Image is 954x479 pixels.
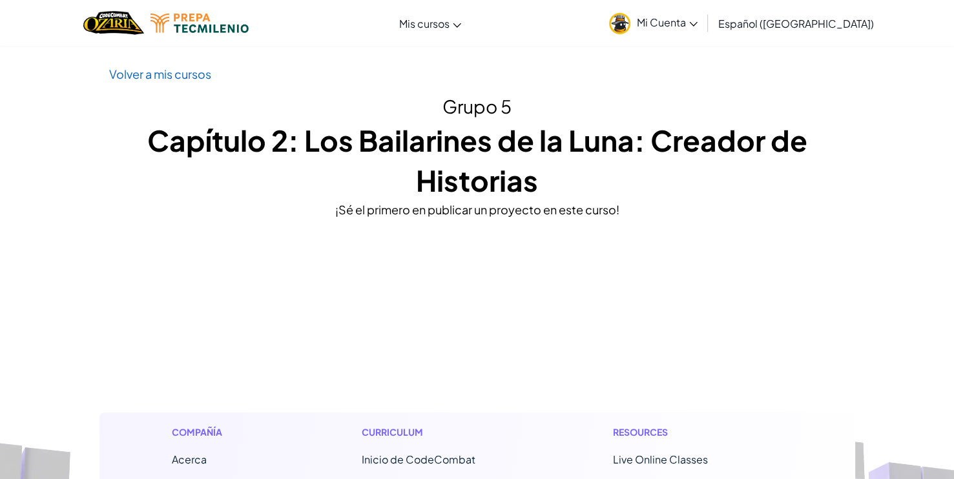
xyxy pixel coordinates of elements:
[109,93,845,120] h2: Grupo 5
[150,14,249,33] img: Tecmilenio logo
[172,453,207,466] a: Acerca
[172,425,280,439] h1: Compañía
[613,453,708,466] a: Live Online Classes
[718,17,874,30] span: Español ([GEOGRAPHIC_DATA])
[109,200,845,219] div: ¡Sé el primero en publicar un proyecto en este curso!
[362,425,532,439] h1: Curriculum
[362,453,475,466] span: Inicio de CodeCombat
[109,120,845,200] h1: Capítulo 2: Los Bailarines de la Luna: Creador de Historias
[712,6,880,41] a: Español ([GEOGRAPHIC_DATA])
[637,15,698,29] span: Mi Cuenta
[609,13,630,34] img: avatar
[109,66,211,81] a: Volver a mis cursos
[393,6,468,41] a: Mis cursos
[83,10,143,36] a: Ozaria by CodeCombat logo
[613,425,783,439] h1: Resources
[83,10,143,36] img: Home
[399,17,450,30] span: Mis cursos
[603,3,704,43] a: Mi Cuenta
